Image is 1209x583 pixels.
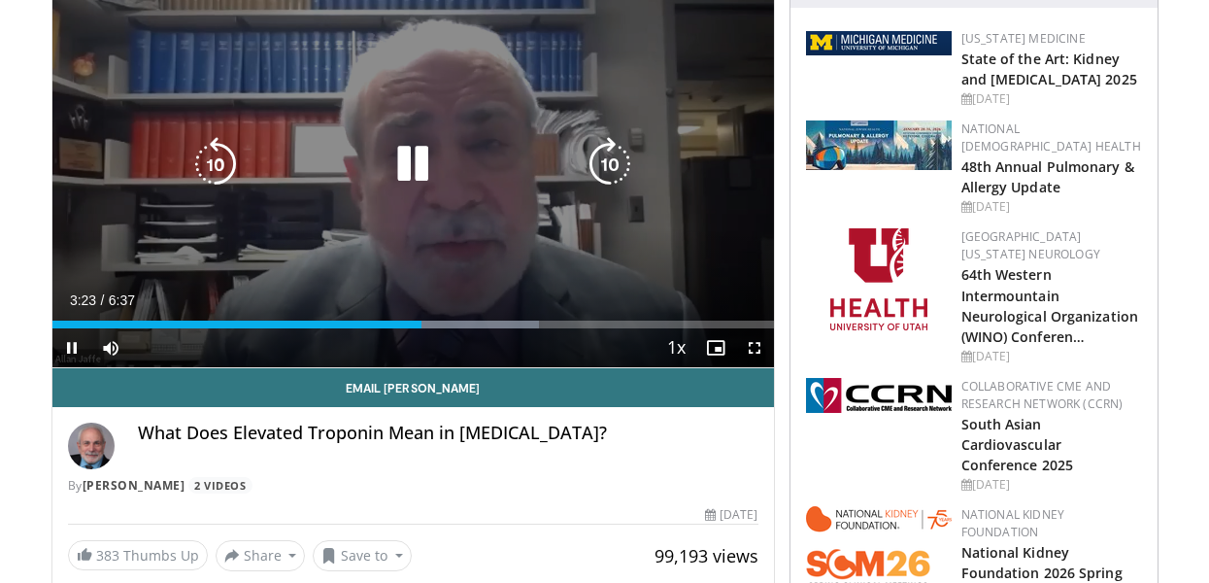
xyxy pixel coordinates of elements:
button: Save to [313,540,412,571]
button: Mute [91,328,130,367]
a: [US_STATE] Medicine [961,30,1086,47]
div: [DATE] [961,348,1142,365]
div: [DATE] [705,506,757,524]
h4: What Does Elevated Troponin Mean in [MEDICAL_DATA]? [138,423,758,444]
a: 2 Videos [188,477,252,494]
img: b90f5d12-84c1-472e-b843-5cad6c7ef911.jpg.150x105_q85_autocrop_double_scale_upscale_version-0.2.jpg [806,120,952,170]
div: Progress Bar [52,321,774,328]
a: Email [PERSON_NAME] [52,368,774,407]
a: [GEOGRAPHIC_DATA][US_STATE] Neurology [961,228,1100,262]
span: / [101,292,105,308]
button: Enable picture-in-picture mode [696,328,735,367]
img: a04ee3ba-8487-4636-b0fb-5e8d268f3737.png.150x105_q85_autocrop_double_scale_upscale_version-0.2.png [806,378,952,413]
span: 383 [96,546,119,565]
div: [DATE] [961,90,1142,108]
button: Fullscreen [735,328,774,367]
img: 5ed80e7a-0811-4ad9-9c3a-04de684f05f4.png.150x105_q85_autocrop_double_scale_upscale_version-0.2.png [806,31,952,55]
span: 6:37 [109,292,135,308]
span: 99,193 views [655,544,758,567]
img: Avatar [68,423,115,469]
button: Share [216,540,306,571]
a: National Kidney Foundation [961,506,1065,540]
a: Collaborative CME and Research Network (CCRN) [961,378,1124,412]
div: [DATE] [961,198,1142,216]
img: f6362829-b0a3-407d-a044-59546adfd345.png.150x105_q85_autocrop_double_scale_upscale_version-0.2.png [830,228,927,330]
div: [DATE] [961,476,1142,494]
span: 3:23 [70,292,96,308]
a: [PERSON_NAME] [83,477,185,494]
button: Pause [52,328,91,367]
a: 383 Thumbs Up [68,540,208,570]
a: 48th Annual Pulmonary & Allergy Update [961,157,1134,196]
button: Playback Rate [657,328,696,367]
a: State of the Art: Kidney and [MEDICAL_DATA] 2025 [961,50,1137,88]
div: By [68,477,758,495]
a: South Asian Cardiovascular Conference 2025 [961,415,1074,474]
a: National [DEMOGRAPHIC_DATA] Health [961,120,1141,154]
a: 64th Western Intermountain Neurological Organization (WINO) Conferen… [961,265,1139,345]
